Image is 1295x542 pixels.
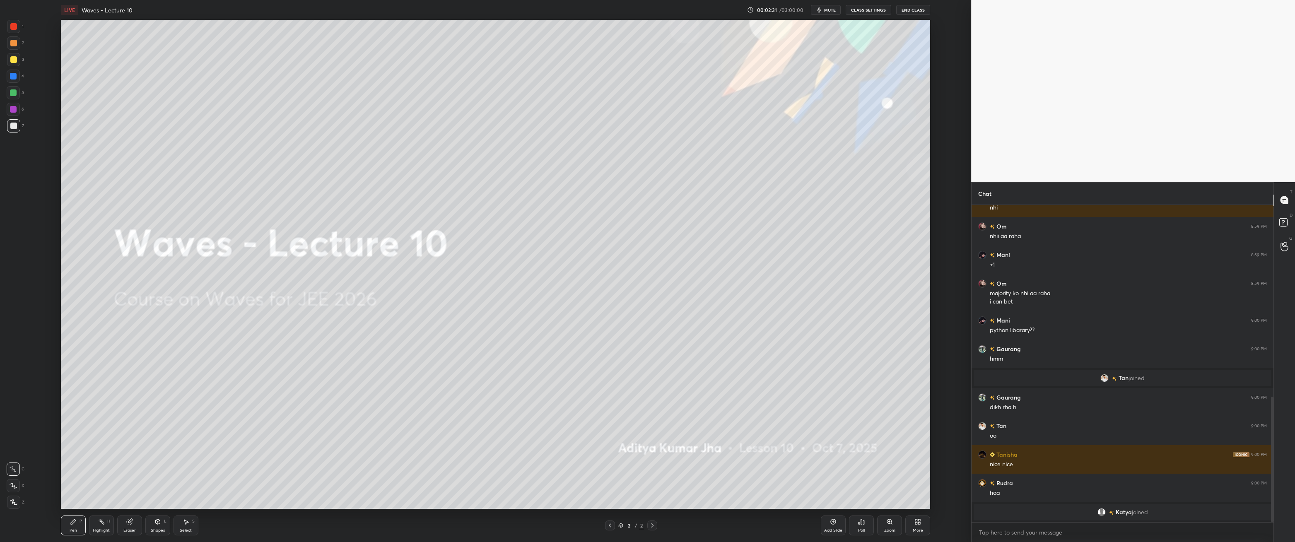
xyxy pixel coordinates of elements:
img: e8f846bfab7246119a11b86d91a90f29.jpg [978,251,986,259]
div: 6 [7,103,24,116]
div: nhii aa raha [990,232,1267,241]
div: S [192,519,195,523]
img: no-rating-badge.077c3623.svg [1112,376,1117,381]
h6: Gaurang [995,393,1021,402]
h6: Om [995,222,1007,231]
div: 9:00 PM [1251,452,1267,457]
div: hmm [990,355,1267,363]
img: 26a7f98ab0064a3eac50539880480586.jpg [978,450,986,458]
div: +1 [990,261,1267,269]
div: 9:00 PM [1251,346,1267,351]
div: / [635,523,637,528]
div: C [7,463,24,476]
div: 9:00 PM [1251,395,1267,400]
p: Chat [972,183,998,205]
button: mute [811,5,841,15]
div: 2 [625,523,633,528]
span: joined [1132,509,1148,516]
span: mute [824,7,836,13]
img: 4fdba81ec55744478e7e4cde2d1a3bcd.jpg [1100,374,1109,382]
div: L [164,519,166,523]
h6: Tan [995,422,1006,430]
div: grid [972,205,1273,522]
p: G [1289,235,1293,241]
button: CLASS SETTINGS [846,5,891,15]
div: 4 [7,70,24,83]
img: default.png [1097,508,1106,516]
h6: Gaurang [995,344,1021,353]
h6: Mani [995,251,1010,259]
span: Tan [1119,375,1129,381]
div: Poll [858,528,865,532]
div: More [913,528,923,532]
img: no-rating-badge.077c3623.svg [990,224,995,229]
div: 3 [7,53,24,66]
button: End Class [896,5,930,15]
div: Add Slide [824,528,842,532]
h6: Om [995,279,1007,288]
div: Pen [70,528,77,532]
img: 24f07d2c5e6f4d26b9174018fcdee757.jpg [978,479,986,487]
div: 8:59 PM [1251,281,1267,286]
div: LIVE [61,5,78,15]
img: 3568ae4d9c8c40cda6bcad0a10a7a726.jpg [978,393,986,401]
div: haa [990,489,1267,497]
img: 3568ae4d9c8c40cda6bcad0a10a7a726.jpg [978,344,986,353]
p: D [1290,212,1293,218]
div: 2 [639,522,644,529]
img: no-rating-badge.077c3623.svg [990,481,995,486]
div: Zoom [884,528,895,532]
img: iconic-dark.1390631f.png [1233,452,1249,457]
div: 7 [7,119,24,132]
img: 4fdba81ec55744478e7e4cde2d1a3bcd.jpg [978,422,986,430]
img: no-rating-badge.077c3623.svg [990,253,995,258]
div: dikh rha h [990,403,1267,412]
div: Eraser [123,528,136,532]
img: 1eacd62de9514a2fbd537583af490917.jpg [978,279,986,287]
h6: Rudra [995,479,1013,487]
p: T [1290,189,1293,195]
img: Learner_Badge_beginner_1_8b307cf2a0.svg [990,452,995,457]
div: 9:00 PM [1251,480,1267,485]
img: no-rating-badge.077c3623.svg [990,282,995,286]
span: joined [1129,375,1145,381]
img: no-rating-badge.077c3623.svg [990,395,995,400]
div: H [107,519,110,523]
h6: Tanisha [995,450,1018,459]
img: no-rating-badge.077c3623.svg [1109,510,1114,515]
div: nhi [990,204,1267,212]
h4: Waves - Lecture 10 [82,6,133,14]
div: Select [180,528,192,532]
div: Shapes [151,528,165,532]
div: Z [7,496,24,509]
div: P [80,519,82,523]
img: 1eacd62de9514a2fbd537583af490917.jpg [978,222,986,230]
div: 5 [7,86,24,99]
img: no-rating-badge.077c3623.svg [990,424,995,429]
div: Highlight [93,528,110,532]
div: majority ko nhi aa raha [990,289,1267,298]
div: 1 [7,20,24,33]
div: 2 [7,36,24,50]
div: oo [990,432,1267,440]
img: no-rating-badge.077c3623.svg [990,347,995,352]
div: 9:00 PM [1251,423,1267,428]
div: 9:00 PM [1251,318,1267,323]
div: nice nice [990,460,1267,469]
div: X [7,479,24,492]
span: Katya [1116,509,1132,516]
div: i can bet [990,298,1267,306]
img: no-rating-badge.077c3623.svg [990,318,995,323]
img: e8f846bfab7246119a11b86d91a90f29.jpg [978,316,986,324]
h6: Mani [995,316,1010,325]
div: 8:59 PM [1251,252,1267,257]
div: python libarary?? [990,326,1267,335]
div: 8:59 PM [1251,224,1267,229]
